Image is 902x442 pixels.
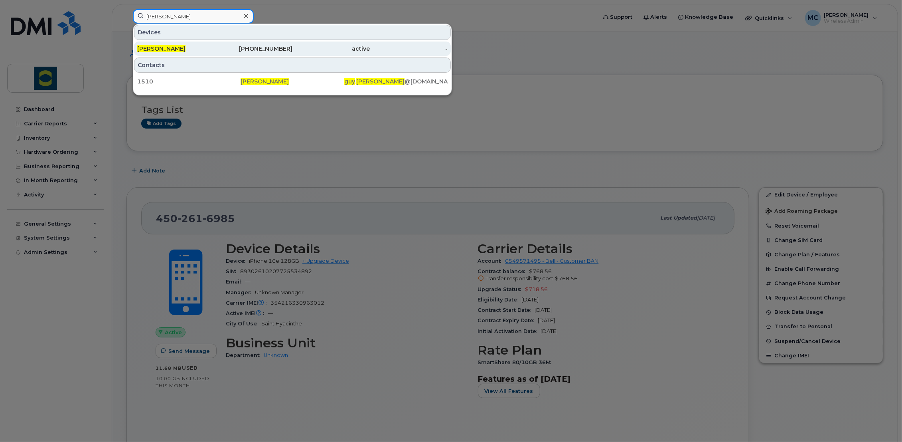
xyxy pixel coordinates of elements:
div: Contacts [134,57,451,73]
span: guy [344,78,355,85]
a: [PERSON_NAME][PHONE_NUMBER]active- [134,42,451,56]
div: . @[DOMAIN_NAME] [344,77,448,85]
span: [PERSON_NAME] [241,78,289,85]
div: - [370,45,448,53]
span: [PERSON_NAME] [356,78,405,85]
span: [PERSON_NAME] [137,45,186,52]
div: [PHONE_NUMBER] [215,45,293,53]
a: 1510[PERSON_NAME]guy.[PERSON_NAME]@[DOMAIN_NAME] [134,74,451,89]
div: Devices [134,25,451,40]
div: active [292,45,370,53]
div: 1510 [137,77,241,85]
